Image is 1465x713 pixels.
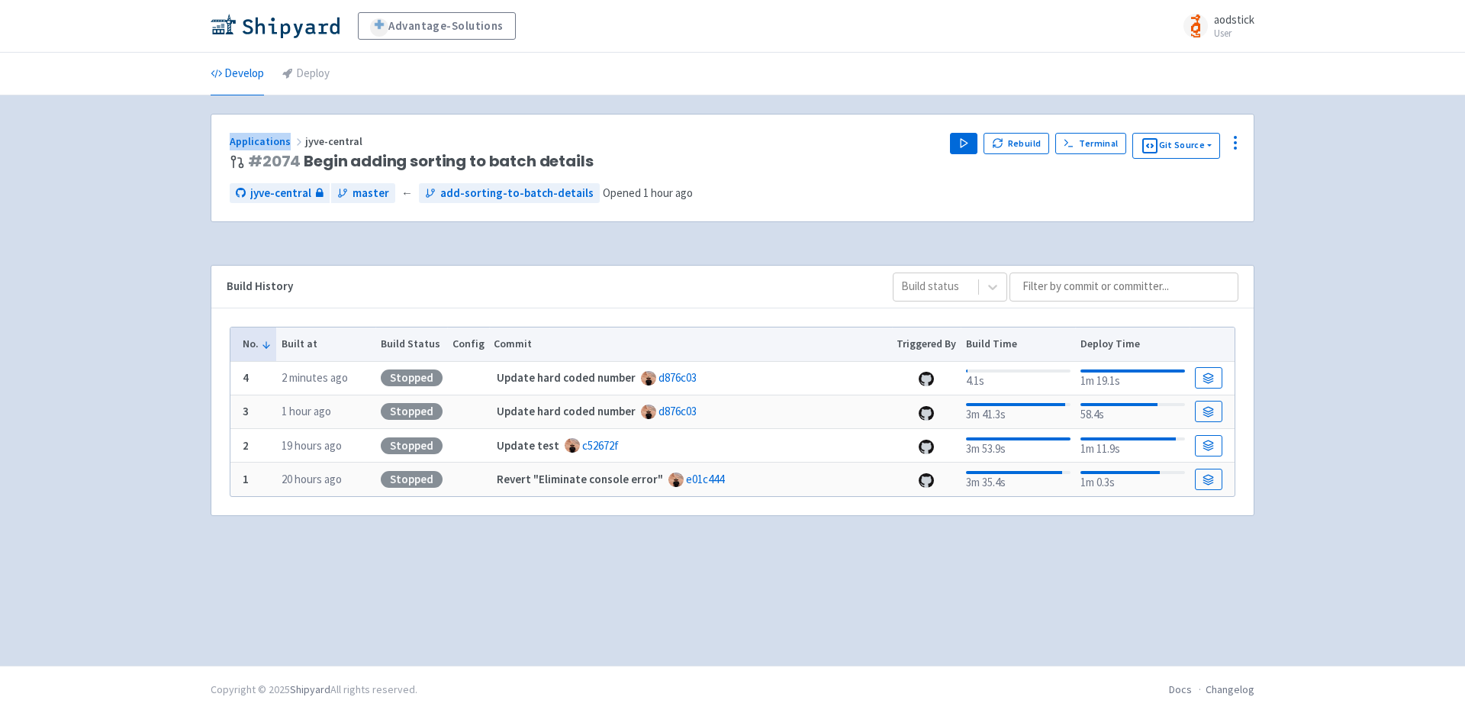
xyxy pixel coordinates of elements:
div: Copyright © 2025 All rights reserved. [211,682,417,698]
div: Build History [227,278,868,295]
a: Shipyard [290,682,330,696]
span: master [353,185,389,202]
a: Build Details [1195,401,1222,422]
div: Stopped [381,471,443,488]
input: Filter by commit or committer... [1009,273,1238,302]
a: Build Details [1195,367,1222,389]
time: 2 minutes ago [282,370,348,385]
a: d876c03 [658,404,697,418]
div: 1m 11.9s [1080,434,1185,458]
a: d876c03 [658,370,697,385]
button: Git Source [1132,133,1220,159]
a: c52672f [582,438,619,453]
a: Develop [211,53,264,95]
a: Applications [230,134,305,148]
span: Begin adding sorting to batch details [248,153,594,170]
time: 19 hours ago [282,438,342,453]
a: Changelog [1206,682,1254,696]
th: Config [447,327,489,361]
b: 2 [243,438,249,453]
div: Stopped [381,403,443,420]
th: Build Time [961,327,1075,361]
div: 1m 0.3s [1080,468,1185,492]
a: Docs [1169,682,1192,696]
a: Terminal [1055,133,1126,154]
a: #2074 [248,150,301,172]
div: Stopped [381,369,443,386]
th: Built at [276,327,375,361]
strong: Update test [497,438,559,453]
button: Play [950,133,977,154]
a: jyve-central [230,183,330,204]
a: aodstick User [1174,14,1254,38]
th: Triggered By [892,327,961,361]
div: Stopped [381,437,443,454]
strong: Update hard coded number [497,370,636,385]
button: No. [243,336,272,352]
div: 4.1s [966,366,1071,390]
span: Opened [603,186,693,200]
span: jyve-central [305,134,365,148]
a: e01c444 [686,472,724,486]
div: 3m 35.4s [966,468,1071,492]
div: 3m 41.3s [966,400,1071,424]
small: User [1214,28,1254,38]
b: 3 [243,404,249,418]
div: 3m 53.9s [966,434,1071,458]
th: Deploy Time [1075,327,1190,361]
a: master [331,183,395,204]
a: Advantage-Solutions [358,12,516,40]
button: Rebuild [984,133,1049,154]
b: 4 [243,370,249,385]
a: Deploy [282,53,330,95]
div: 58.4s [1080,400,1185,424]
strong: Update hard coded number [497,404,636,418]
a: Build Details [1195,469,1222,490]
span: jyve-central [250,185,311,202]
img: Shipyard logo [211,14,340,38]
div: 1m 19.1s [1080,366,1185,390]
a: Build Details [1195,435,1222,457]
strong: Revert "Eliminate console error" [497,472,663,486]
th: Commit [489,327,892,361]
a: add-sorting-to-batch-details [419,183,600,204]
time: 20 hours ago [282,472,342,486]
span: ← [401,185,413,202]
time: 1 hour ago [282,404,331,418]
th: Build Status [375,327,447,361]
span: add-sorting-to-batch-details [440,185,594,202]
time: 1 hour ago [643,186,693,200]
span: aodstick [1214,12,1254,27]
b: 1 [243,472,249,486]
